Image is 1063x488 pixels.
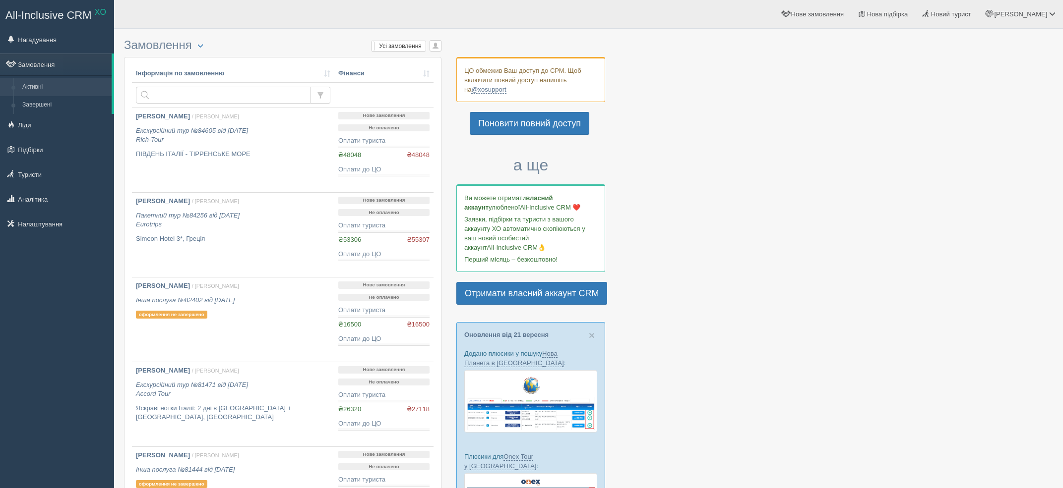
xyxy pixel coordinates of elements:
a: [PERSON_NAME] / [PERSON_NAME] Екскурсійний тур №81471 від [DATE]Accord Tour Яскраві нотки Італії:... [132,362,334,446]
span: ₴55307 [407,235,430,245]
div: Оплати туриста [338,221,430,230]
span: All-Inclusive CRM [5,9,92,21]
button: Close [589,330,595,340]
b: власний аккаунт [464,194,553,211]
span: × [589,329,595,341]
div: Оплати туриста [338,390,430,400]
span: / [PERSON_NAME] [192,452,239,458]
p: Не оплачено [338,294,430,301]
a: Інформація по замовленню [136,69,330,78]
div: ЦО обмежив Ваш доступ до СРМ. Щоб включити повний доступ напишіть на [456,57,605,102]
input: Пошук за номером замовлення, ПІБ або паспортом туриста [136,87,311,104]
div: Оплати до ЦО [338,165,430,174]
span: / [PERSON_NAME] [192,113,239,119]
a: All-Inclusive CRM XO [0,0,114,28]
p: Яскраві нотки Італії: 2 дні в [GEOGRAPHIC_DATA] + [GEOGRAPHIC_DATA], [GEOGRAPHIC_DATA] [136,404,330,422]
b: [PERSON_NAME] [136,112,190,120]
p: Додано плюсики у пошуку : [464,349,597,368]
span: ₴27118 [407,405,430,414]
span: Новий турист [931,10,971,18]
span: ₴48048 [407,151,430,160]
span: ₴16500 [407,320,430,329]
a: [PERSON_NAME] / [PERSON_NAME] Пакетний тур №84256 від [DATE]Eurotrips Simeon Hotel 3*, Греція [132,193,334,277]
span: ₴26320 [338,405,361,413]
i: Екскурсійний тур №84605 від [DATE] Rich-Tour [136,127,248,144]
span: ₴53306 [338,236,361,243]
p: Не оплачено [338,124,430,132]
p: оформлення не завершено [136,480,207,488]
div: Оплати до ЦО [338,334,430,344]
p: Нове замовлення [338,281,430,289]
a: Нова Планета в [GEOGRAPHIC_DATA] [464,350,564,367]
label: Усі замовлення [372,41,426,51]
b: [PERSON_NAME] [136,282,190,289]
a: Завершені [18,96,112,114]
a: Оновлення від 21 вересня [464,331,549,338]
span: ₴16500 [338,321,361,328]
h3: а ще [456,157,605,174]
i: Пакетний тур №84256 від [DATE] Eurotrips [136,212,240,228]
i: Інша послуга №81444 від [DATE] [136,466,235,473]
p: Не оплачено [338,463,430,471]
i: Інша послуга №82402 від [DATE] [136,296,235,304]
p: Не оплачено [338,209,430,217]
div: Оплати туриста [338,136,430,146]
span: [PERSON_NAME] [994,10,1047,18]
a: [PERSON_NAME] / [PERSON_NAME] Екскурсійний тур №84605 від [DATE]Rich-Tour ПІВДЕНЬ ІТАЛІЇ - ТІРРЕН... [132,108,334,192]
div: Оплати туриста [338,475,430,485]
div: Оплати до ЦО [338,419,430,429]
a: Активні [18,78,112,96]
a: [PERSON_NAME] / [PERSON_NAME] Інша послуга №82402 від [DATE] оформлення не завершено [132,277,334,362]
b: [PERSON_NAME] [136,197,190,205]
h3: Замовлення [124,39,441,52]
sup: XO [95,8,106,16]
b: [PERSON_NAME] [136,367,190,374]
i: Екскурсійний тур №81471 від [DATE] Accord Tour [136,381,248,398]
p: Заявки, підбірки та туристи з вашого аккаунту ХО автоматично скопіюються у ваш новий особистий ак... [464,215,597,252]
p: Ви можете отримати улюбленої [464,193,597,212]
span: / [PERSON_NAME] [192,198,239,204]
a: Onex Tour у [GEOGRAPHIC_DATA] [464,453,536,470]
span: / [PERSON_NAME] [192,368,239,374]
img: new-planet-%D0%BF%D1%96%D0%B4%D0%B1%D1%96%D1%80%D0%BA%D0%B0-%D1%81%D1%80%D0%BC-%D0%B4%D0%BB%D1%8F... [464,370,597,433]
span: ₴48048 [338,151,361,159]
a: Поновити повний доступ [470,112,589,135]
p: Плюсики для : [464,452,597,471]
b: [PERSON_NAME] [136,451,190,459]
span: / [PERSON_NAME] [192,283,239,289]
p: оформлення не завершено [136,311,207,319]
a: Фінанси [338,69,430,78]
span: Нове замовлення [791,10,844,18]
div: Оплати туриста [338,306,430,315]
a: @xosupport [471,86,506,94]
p: Нове замовлення [338,451,430,458]
p: Нове замовлення [338,197,430,204]
p: Перший місяць – безкоштовно! [464,255,597,264]
a: Отримати власний аккаунт CRM [456,282,607,305]
p: Simeon Hotel 3*, Греція [136,234,330,244]
p: Не оплачено [338,379,430,386]
p: ПІВДЕНЬ ІТАЛІЇ - ТІРРЕНСЬКЕ МОРЕ [136,150,330,159]
p: Нове замовлення [338,366,430,374]
span: All-Inclusive CRM👌 [487,244,546,251]
p: Нове замовлення [338,112,430,119]
span: Нова підбірка [867,10,908,18]
span: All-Inclusive CRM ❤️ [520,204,580,211]
div: Оплати до ЦО [338,250,430,259]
